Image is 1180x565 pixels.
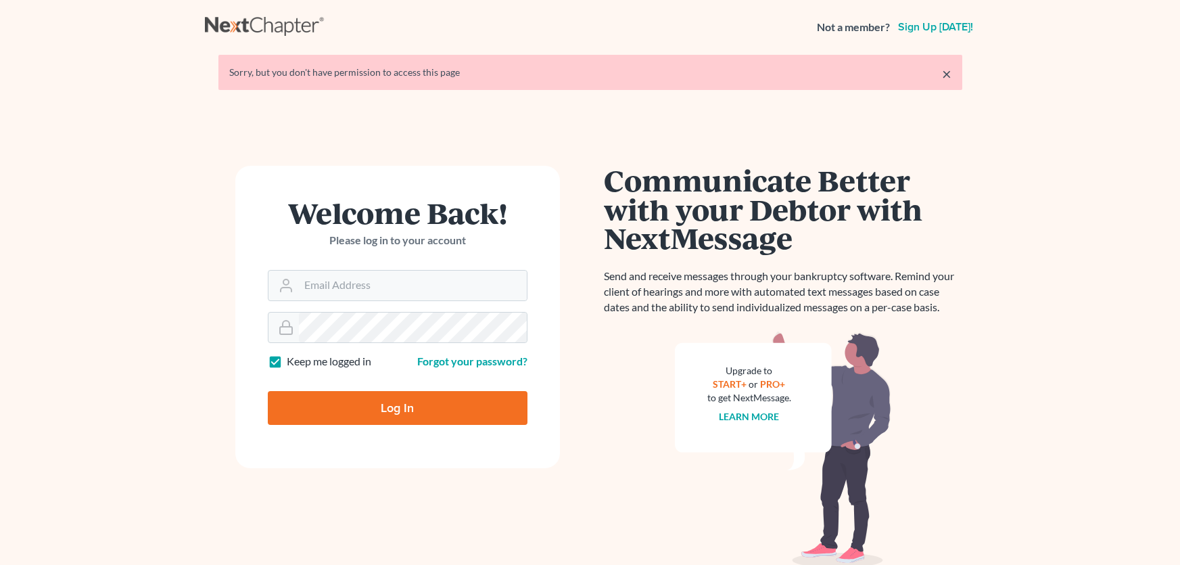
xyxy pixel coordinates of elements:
[299,271,527,300] input: Email Address
[719,411,779,422] a: Learn more
[895,22,976,32] a: Sign up [DATE]!
[707,364,791,378] div: Upgrade to
[604,166,962,252] h1: Communicate Better with your Debtor with NextMessage
[287,354,371,369] label: Keep me logged in
[707,391,791,405] div: to get NextMessage.
[417,355,527,367] a: Forgot your password?
[942,66,951,82] a: ×
[749,378,758,390] span: or
[268,198,527,227] h1: Welcome Back!
[760,378,785,390] a: PRO+
[604,269,962,315] p: Send and receive messages through your bankruptcy software. Remind your client of hearings and mo...
[713,378,747,390] a: START+
[268,233,527,248] p: Please log in to your account
[268,391,527,425] input: Log In
[229,66,951,79] div: Sorry, but you don't have permission to access this page
[817,20,890,35] strong: Not a member?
